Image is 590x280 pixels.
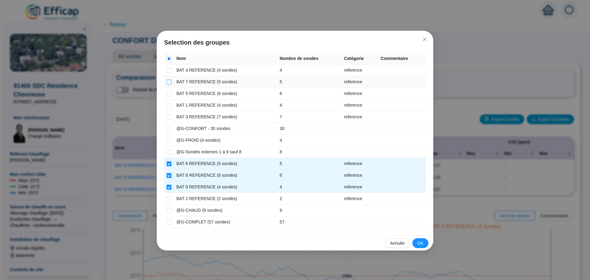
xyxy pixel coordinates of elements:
button: OK [412,238,428,248]
td: @G-FROID (4 sondes) [174,135,277,146]
td: BAT 2 REFERENCE (2 sondes) [174,193,277,205]
td: BAT 3 REFERENCE (7 sondes) [174,111,277,123]
td: reference [342,193,378,205]
td: 30 [277,123,341,135]
td: reference [342,181,378,193]
td: 8 [277,146,341,158]
th: Nombre de sondes [277,53,341,65]
td: @G-CONFORT - 30 sondes [174,123,277,135]
button: Annuler [385,238,410,248]
td: 4 [277,135,341,146]
td: reference [342,88,378,100]
td: reference [342,65,378,76]
td: BAT 6 REFERENCE (5 sondes) [174,158,277,170]
td: reference [342,170,378,181]
th: Commentaire [378,53,426,65]
button: Close [420,34,430,44]
td: BAT 1 REFERENCE (4 sondes) [174,100,277,111]
td: BAT 9 REFERENCE (4 sondes) [174,181,277,193]
td: BAT 5 REFERENCE (6 sondes) [174,88,277,100]
td: 4 [277,100,341,111]
span: OK [417,240,423,246]
td: 4 [277,65,341,76]
td: 6 [277,170,341,181]
td: reference [342,111,378,123]
td: 57 [277,216,341,228]
td: @G-COMPLET (57 sondes) [174,216,277,228]
td: reference [342,158,378,170]
td: BAT 7 REFERENCE (5 sondes) [174,76,277,88]
td: @G-CHAUD (9 sondes) [174,205,277,216]
td: reference [342,76,378,88]
td: 4 [277,181,341,193]
span: Fermer [420,37,430,42]
span: close [422,37,427,42]
td: @G-Sondes externes 1 à 9 sauf 8 [174,146,277,158]
td: 6 [277,88,341,100]
td: 2 [277,193,341,205]
span: Annuler [390,240,405,246]
td: 5 [277,158,341,170]
td: BAT 8 REFERENCE (6 sondes) [174,170,277,181]
th: Nom [174,53,277,65]
td: reference [342,100,378,111]
td: 5 [277,76,341,88]
td: 9 [277,205,341,216]
td: BAT 4 REFERENCE (4 sondes) [174,65,277,76]
th: Catégorie [342,53,378,65]
span: Selection des groupes [164,38,426,47]
td: 7 [277,111,341,123]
